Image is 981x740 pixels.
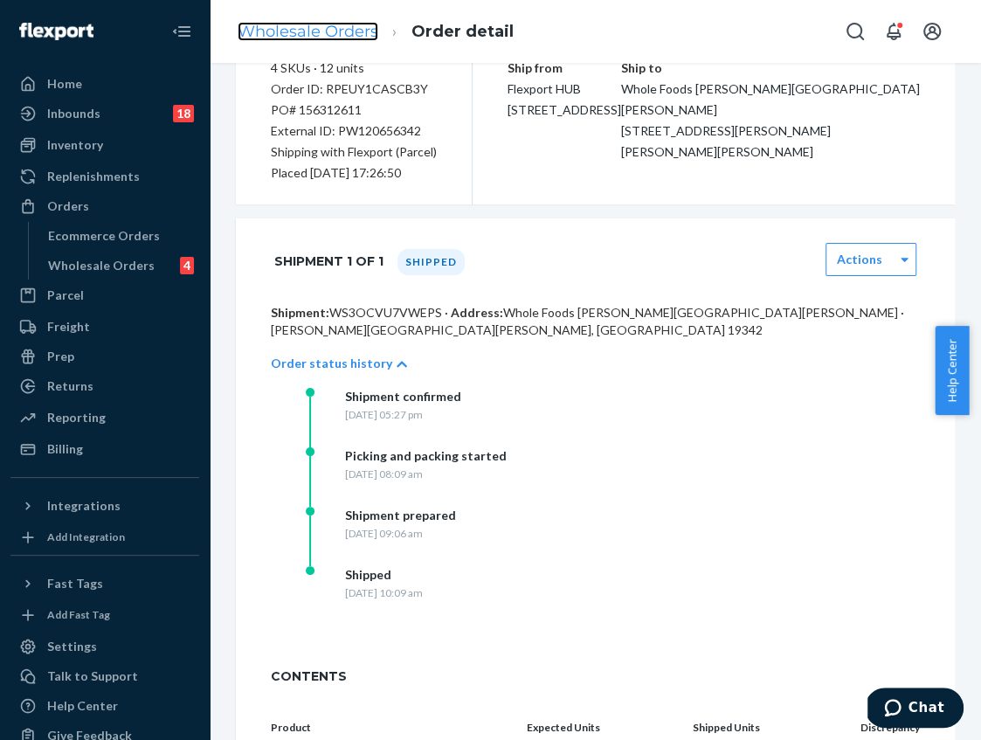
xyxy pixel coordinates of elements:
[10,163,199,190] a: Replenishments
[47,377,93,395] div: Returns
[345,526,456,541] div: [DATE] 09:06 am
[508,58,621,79] p: Ship from
[47,409,106,426] div: Reporting
[10,404,199,432] a: Reporting
[508,81,621,117] span: Flexport HUB [STREET_ADDRESS]
[867,688,964,731] iframe: Opens a widget where you can chat to one of our agents
[271,720,499,736] p: Product
[271,163,437,183] div: Placed [DATE] 17:26:50
[39,252,200,280] a: Wholesale Orders4
[47,497,121,515] div: Integrations
[628,720,760,736] p: Shipped Units
[47,75,82,93] div: Home
[876,14,911,49] button: Open notifications
[10,372,199,400] a: Returns
[39,222,200,250] a: Ecommerce Orders
[345,467,507,481] div: [DATE] 08:09 am
[10,100,199,128] a: Inbounds18
[621,81,920,159] span: Whole Foods [PERSON_NAME][GEOGRAPHIC_DATA][PERSON_NAME] [STREET_ADDRESS][PERSON_NAME][PERSON_NAME...
[10,342,199,370] a: Prep
[10,692,199,720] a: Help Center
[271,121,437,142] div: External ID: PW120656342
[47,287,84,304] div: Parcel
[397,249,465,275] div: Shipped
[10,527,199,548] a: Add Integration
[10,633,199,660] a: Settings
[164,14,199,49] button: Close Navigation
[10,662,199,690] button: Talk to Support
[274,243,383,280] h1: Shipment 1 of 1
[47,440,83,458] div: Billing
[411,22,514,41] a: Order detail
[48,227,160,245] div: Ecommerce Orders
[48,257,155,274] div: Wholesale Orders
[47,529,125,544] div: Add Integration
[271,304,920,339] p: WS3OCVU7VWEPS · Whole Foods [PERSON_NAME][GEOGRAPHIC_DATA][PERSON_NAME] · [PERSON_NAME][GEOGRAPHI...
[10,281,199,309] a: Parcel
[10,131,199,159] a: Inventory
[935,326,969,415] button: Help Center
[787,720,920,736] p: Discrepancy
[47,318,90,335] div: Freight
[47,197,89,215] div: Orders
[345,407,461,422] div: [DATE] 05:27 pm
[271,100,437,121] div: PO# 156312611
[47,667,138,685] div: Talk to Support
[451,305,503,320] span: Address:
[345,388,461,405] div: Shipment confirmed
[10,435,199,463] a: Billing
[838,14,873,49] button: Open Search Box
[527,720,600,736] p: Expected Units
[10,192,199,220] a: Orders
[224,6,528,58] ol: breadcrumbs
[180,257,194,274] div: 4
[915,14,950,49] button: Open account menu
[10,492,199,520] button: Integrations
[47,348,74,365] div: Prep
[47,105,100,122] div: Inbounds
[47,607,110,622] div: Add Fast Tag
[47,136,103,154] div: Inventory
[47,638,97,655] div: Settings
[271,142,437,163] p: Shipping with Flexport (Parcel)
[345,585,423,600] div: [DATE] 10:09 am
[837,251,882,268] label: Actions
[10,70,199,98] a: Home
[345,507,456,524] div: Shipment prepared
[345,447,507,465] div: Picking and packing started
[47,168,140,185] div: Replenishments
[271,355,392,372] p: Order status history
[173,105,194,122] div: 18
[271,58,437,79] div: 4 SKUs · 12 units
[10,605,199,626] a: Add Fast Tag
[271,667,920,685] span: CONTENTS
[271,305,329,320] span: Shipment:
[19,23,93,40] img: Flexport logo
[271,79,437,100] div: Order ID: RPEUY1CASCB3Y
[47,575,103,592] div: Fast Tags
[345,566,423,584] div: Shipped
[47,697,118,715] div: Help Center
[10,570,199,598] button: Fast Tags
[238,22,378,41] a: Wholesale Orders
[621,58,920,79] p: Ship to
[10,313,199,341] a: Freight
